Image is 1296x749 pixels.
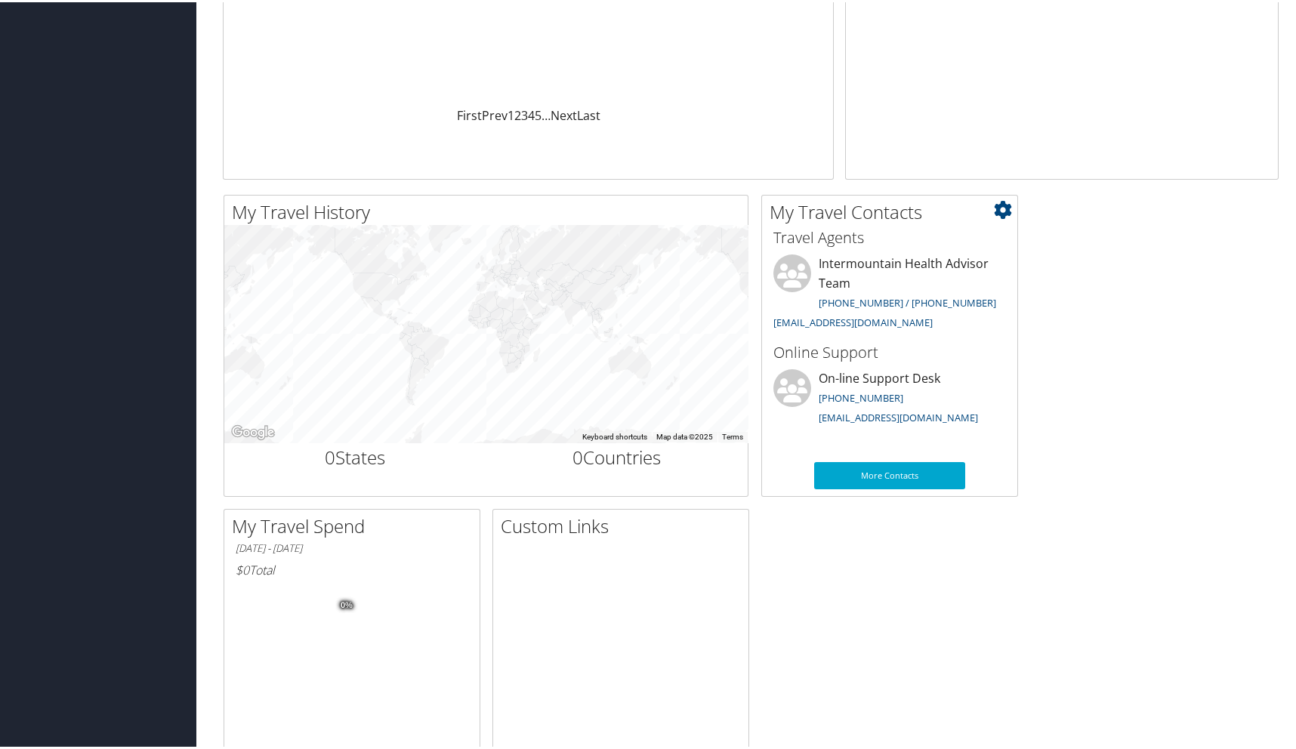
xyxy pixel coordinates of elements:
a: [EMAIL_ADDRESS][DOMAIN_NAME] [819,408,978,422]
a: More Contacts [814,460,965,487]
h6: Total [236,559,468,576]
a: [PHONE_NUMBER] [819,389,903,402]
a: Prev [482,105,508,122]
span: 0 [325,442,335,467]
a: [PHONE_NUMBER] / [PHONE_NUMBER] [819,294,996,307]
h2: Custom Links [501,511,748,537]
span: $0 [236,559,249,576]
a: Next [551,105,577,122]
a: 4 [528,105,535,122]
a: Last [577,105,600,122]
h6: [DATE] - [DATE] [236,539,468,553]
h2: My Travel History [232,197,748,223]
h3: Online Support [773,340,1006,361]
a: Open this area in Google Maps (opens a new window) [228,421,278,440]
h2: Countries [498,442,737,468]
img: Google [228,421,278,440]
h2: My Travel Contacts [770,197,1017,223]
span: … [542,105,551,122]
a: Terms (opens in new tab) [722,430,743,439]
span: 0 [572,442,583,467]
a: First [457,105,482,122]
li: Intermountain Health Advisor Team [766,252,1014,333]
h2: States [236,442,475,468]
h3: Travel Agents [773,225,1006,246]
button: Keyboard shortcuts [582,430,647,440]
a: 5 [535,105,542,122]
a: [EMAIL_ADDRESS][DOMAIN_NAME] [773,313,933,327]
a: 1 [508,105,514,122]
a: 2 [514,105,521,122]
li: On-line Support Desk [766,367,1014,429]
h2: My Travel Spend [232,511,480,537]
a: 3 [521,105,528,122]
span: Map data ©2025 [656,430,713,439]
tspan: 0% [341,599,353,608]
